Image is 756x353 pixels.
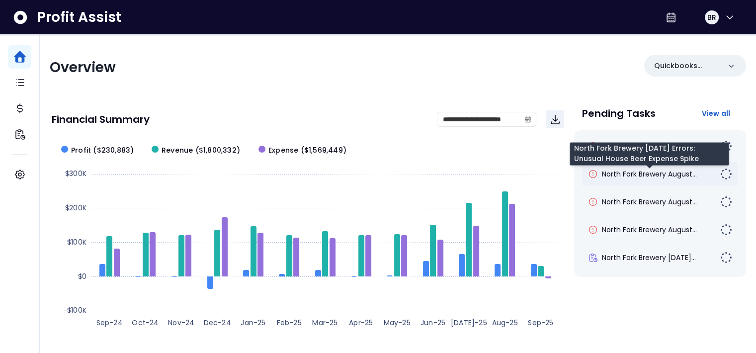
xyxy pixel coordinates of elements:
[78,271,86,281] text: $0
[203,318,231,328] text: Dec-24
[451,318,487,328] text: [DATE]-25
[720,140,732,152] img: Not yet Started
[701,108,730,118] span: View all
[37,8,121,26] span: Profit Assist
[492,318,517,328] text: Aug-25
[720,224,732,236] img: Not yet Started
[268,145,346,156] span: Expense ($1,569,449)
[65,169,86,178] text: $300K
[420,318,445,328] text: Jun-25
[312,318,337,328] text: Mar-25
[168,318,194,328] text: Nov-24
[654,61,720,71] p: Quickbooks Online
[96,318,123,328] text: Sep-24
[602,197,697,207] span: North Fork Brewery August...
[528,318,553,328] text: Sep-25
[71,145,134,156] span: Profit ($230,883)
[707,12,716,22] span: BR
[349,318,373,328] text: Apr-25
[277,318,302,328] text: Feb-25
[162,145,240,156] span: Revenue ($1,800,332)
[52,114,150,124] p: Financial Summary
[241,318,265,328] text: Jan-25
[582,108,656,118] p: Pending Tasks
[67,237,86,247] text: $100K
[720,196,732,208] img: Not yet Started
[63,305,86,315] text: -$100K
[132,318,159,328] text: Oct-24
[65,203,86,213] text: $200K
[602,141,697,151] span: North Fork Brewery August...
[602,253,696,263] span: North Fork Brewery [DATE]...
[720,168,732,180] img: Not yet Started
[50,58,116,77] span: Overview
[602,169,697,179] span: North Fork Brewery August...
[602,225,697,235] span: North Fork Brewery August...
[720,252,732,264] img: Not yet Started
[384,318,411,328] text: May-25
[693,104,738,122] button: View all
[546,110,564,128] button: Download
[524,116,531,123] svg: calendar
